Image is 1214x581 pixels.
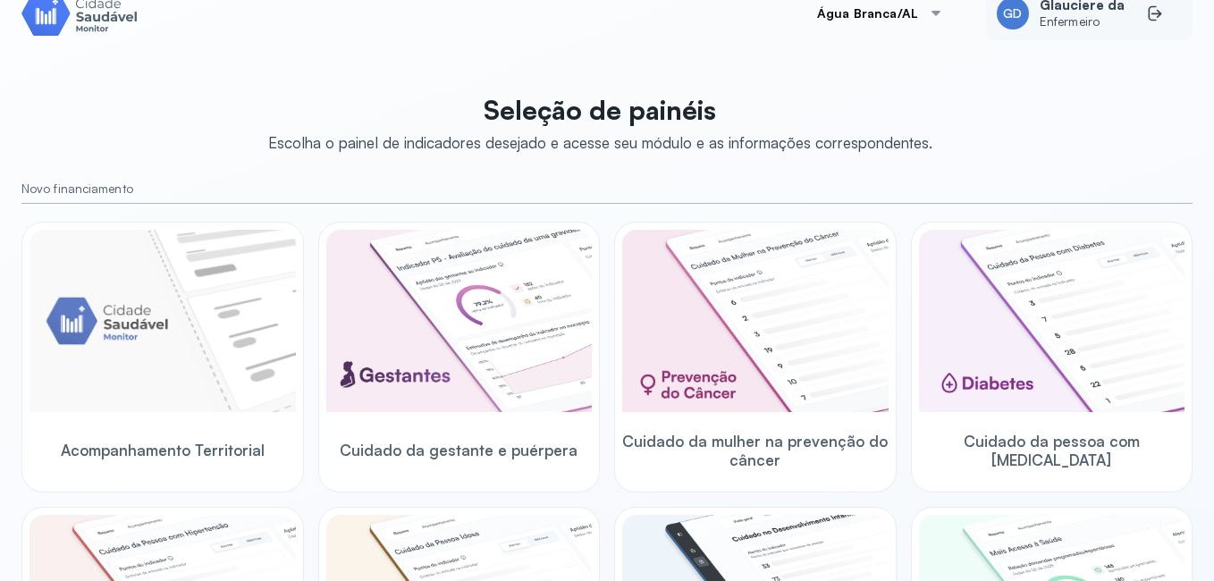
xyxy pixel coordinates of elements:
[1003,6,1022,21] span: GD
[1040,14,1125,29] span: Enfermeiro
[268,94,932,126] p: Seleção de painéis
[340,441,577,459] span: Cuidado da gestante e puérpera
[919,432,1185,470] span: Cuidado da pessoa com [MEDICAL_DATA]
[622,230,889,412] img: woman-cancer-prevention-care.png
[30,230,296,412] img: placeholder-module-ilustration.png
[21,181,1193,197] small: Novo financiamento
[61,441,265,459] span: Acompanhamento Territorial
[326,230,593,412] img: pregnants.png
[622,432,889,470] span: Cuidado da mulher na prevenção do câncer
[919,230,1185,412] img: diabetics.png
[268,133,932,152] div: Escolha o painel de indicadores desejado e acesse seu módulo e as informações correspondentes.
